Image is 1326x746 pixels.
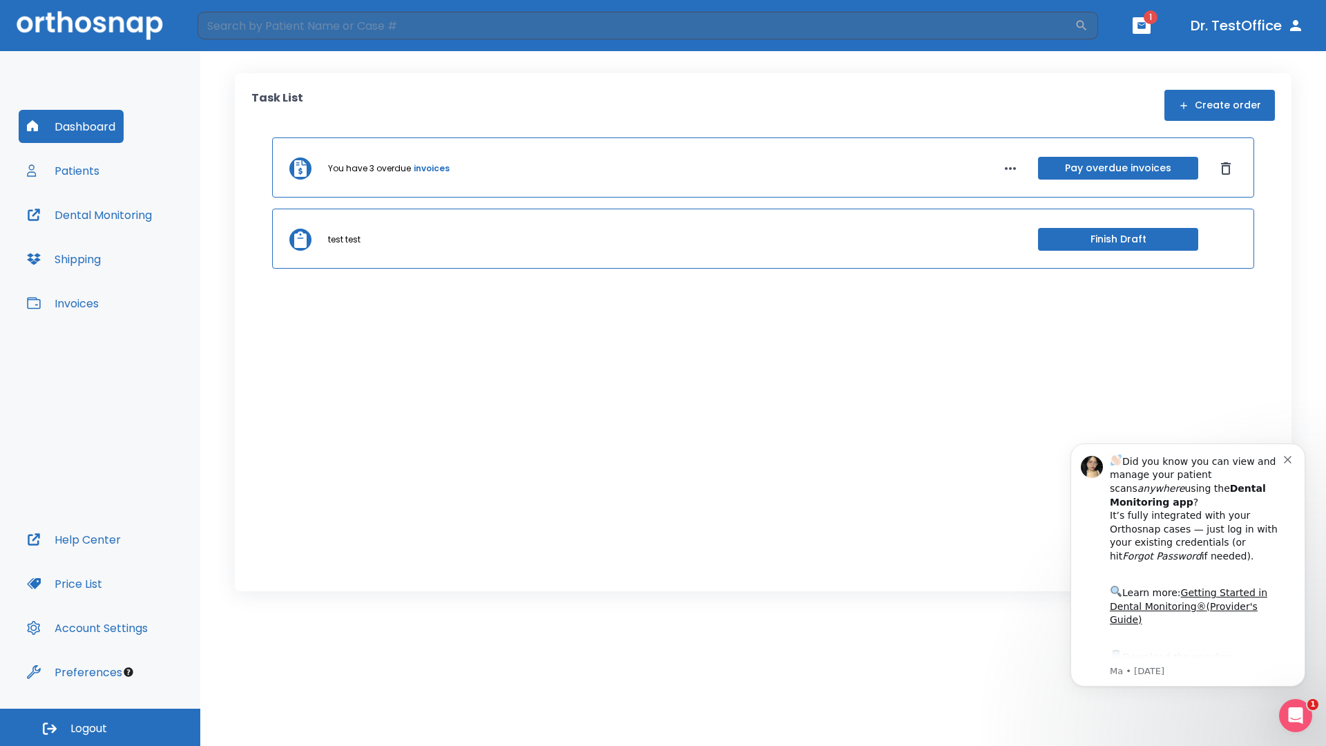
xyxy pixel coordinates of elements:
[19,287,107,320] button: Invoices
[1050,426,1326,739] iframe: Intercom notifications message
[198,12,1075,39] input: Search by Patient Name or Case #
[70,721,107,736] span: Logout
[328,162,411,175] p: You have 3 overdue
[1279,699,1312,732] iframe: Intercom live chat
[19,567,110,600] button: Price List
[19,198,160,231] button: Dental Monitoring
[1215,157,1237,180] button: Dismiss
[414,162,450,175] a: invoices
[19,611,156,644] button: Account Settings
[1185,13,1309,38] button: Dr. TestOffice
[19,242,109,276] button: Shipping
[122,666,135,678] div: Tooltip anchor
[1164,90,1275,121] button: Create order
[1038,157,1198,180] button: Pay overdue invoices
[251,90,303,121] p: Task List
[328,233,361,246] p: test test
[19,154,108,187] button: Patients
[17,11,163,39] img: Orthosnap
[1307,699,1318,710] span: 1
[19,523,129,556] button: Help Center
[19,110,124,143] button: Dashboard
[1144,10,1157,24] span: 1
[19,656,131,689] button: Preferences
[1038,228,1198,251] button: Finish Draft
